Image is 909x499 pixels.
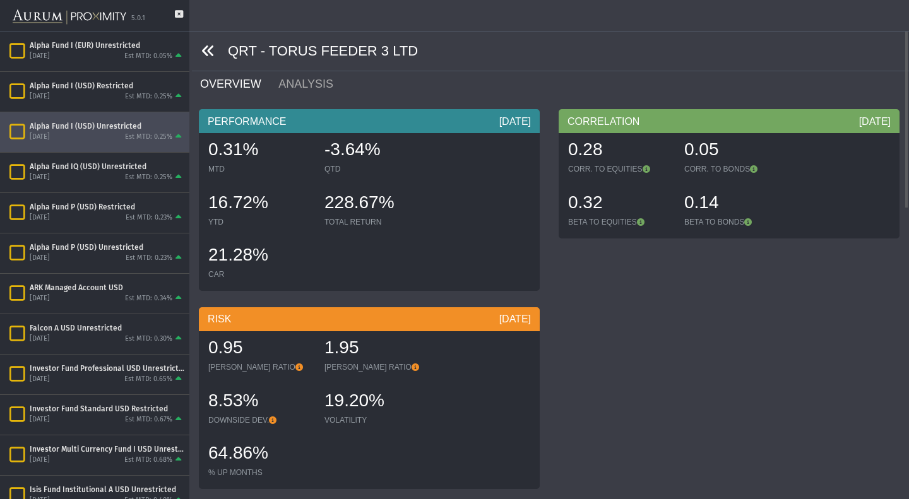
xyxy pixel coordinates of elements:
[559,109,900,133] div: CORRELATION
[199,307,540,331] div: RISK
[208,441,312,467] div: 64.86%
[324,191,428,217] div: 228.67%
[568,164,672,174] div: CORR. TO EQUITIES
[499,312,531,326] div: [DATE]
[30,484,184,495] div: Isis Fund Institutional A USD Unrestricted
[30,334,50,344] div: [DATE]
[125,132,172,142] div: Est MTD: 0.25%
[126,213,172,223] div: Est MTD: 0.23%
[124,375,172,384] div: Est MTD: 0.65%
[30,415,50,425] div: [DATE]
[126,254,172,263] div: Est MTD: 0.23%
[30,404,184,414] div: Investor Fund Standard USD Restricted
[568,139,603,159] span: 0.28
[324,139,381,159] span: -3.64%
[125,173,172,182] div: Est MTD: 0.25%
[199,109,540,133] div: PERFORMANCE
[208,269,312,279] div: CAR
[192,32,909,71] div: QRT - TORUS FEEDER 3 LTD
[125,294,172,303] div: Est MTD: 0.34%
[568,191,672,217] div: 0.32
[30,283,184,293] div: ARK Managed Account USD
[30,92,50,102] div: [DATE]
[208,362,312,372] div: [PERSON_NAME] RATIO
[208,191,312,217] div: 16.72%
[30,323,184,333] div: Falcon A USD Unrestricted
[684,191,788,217] div: 0.14
[208,217,312,227] div: YTD
[208,139,258,159] span: 0.31%
[499,115,531,129] div: [DATE]
[208,336,312,362] div: 0.95
[131,14,145,23] div: 5.0.1
[684,138,788,164] div: 0.05
[208,243,312,269] div: 21.28%
[30,132,50,142] div: [DATE]
[30,81,184,91] div: Alpha Fund I (USD) Restricted
[30,202,184,212] div: Alpha Fund P (USD) Restricted
[30,52,50,61] div: [DATE]
[30,173,50,182] div: [DATE]
[277,71,349,97] a: ANALYSIS
[30,242,184,252] div: Alpha Fund P (USD) Unrestricted
[30,121,184,131] div: Alpha Fund I (USD) Unrestricted
[30,363,184,373] div: Investor Fund Professional USD Unrestricted
[124,52,172,61] div: Est MTD: 0.05%
[30,294,50,303] div: [DATE]
[125,415,172,425] div: Est MTD: 0.67%
[30,161,184,172] div: Alpha Fund IQ (USD) Unrestricted
[568,217,672,227] div: BETA TO EQUITIES
[859,115,891,129] div: [DATE]
[324,217,428,227] div: TOTAL RETURN
[30,40,184,50] div: Alpha Fund I (EUR) Unrestricted
[124,455,172,465] div: Est MTD: 0.68%
[125,92,172,102] div: Est MTD: 0.25%
[30,213,50,223] div: [DATE]
[30,444,184,454] div: Investor Multi Currency Fund I USD Unrestricted
[13,3,126,31] img: Aurum-Proximity%20white.svg
[684,164,788,174] div: CORR. TO BONDS
[30,254,50,263] div: [DATE]
[208,467,312,478] div: % UP MONTHS
[125,334,172,344] div: Est MTD: 0.30%
[324,164,428,174] div: QTD
[208,389,312,415] div: 8.53%
[684,217,788,227] div: BETA TO BONDS
[324,362,428,372] div: [PERSON_NAME] RATIO
[324,336,428,362] div: 1.95
[30,375,50,384] div: [DATE]
[30,455,50,465] div: [DATE]
[208,164,312,174] div: MTD
[199,71,277,97] a: OVERVIEW
[208,415,312,425] div: DOWNSIDE DEV.
[324,389,428,415] div: 19.20%
[324,415,428,425] div: VOLATILITY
